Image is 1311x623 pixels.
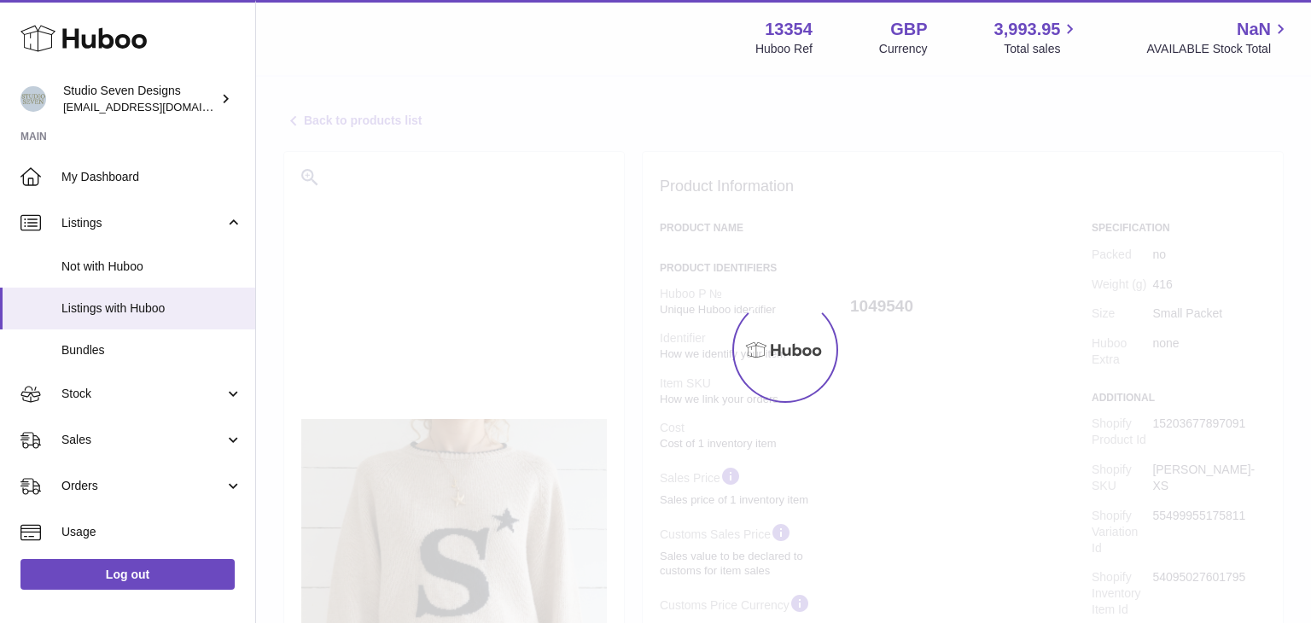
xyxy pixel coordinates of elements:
span: [EMAIL_ADDRESS][DOMAIN_NAME] [63,100,251,114]
span: NaN [1237,18,1271,41]
a: NaN AVAILABLE Stock Total [1146,18,1291,57]
span: Total sales [1004,41,1080,57]
div: Studio Seven Designs [63,83,217,115]
strong: 13354 [765,18,813,41]
span: 3,993.95 [994,18,1061,41]
span: AVAILABLE Stock Total [1146,41,1291,57]
a: 3,993.95 Total sales [994,18,1081,57]
strong: GBP [890,18,927,41]
span: My Dashboard [61,169,242,185]
span: Stock [61,386,224,402]
img: contact.studiosevendesigns@gmail.com [20,86,46,112]
span: Listings [61,215,224,231]
a: Log out [20,559,235,590]
span: Orders [61,478,224,494]
span: Listings with Huboo [61,300,242,317]
span: Usage [61,524,242,540]
span: Not with Huboo [61,259,242,275]
span: Sales [61,432,224,448]
div: Currency [879,41,928,57]
span: Bundles [61,342,242,358]
div: Huboo Ref [755,41,813,57]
